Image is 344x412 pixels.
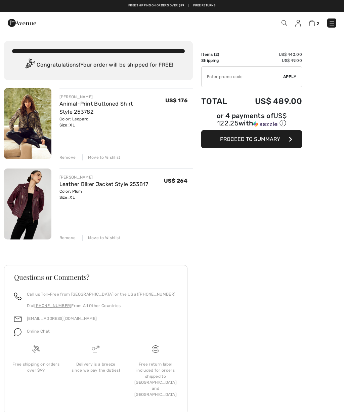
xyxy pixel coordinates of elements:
img: Free shipping on orders over $99 [152,345,159,353]
span: US$ 176 [165,97,187,104]
img: Congratulation2.svg [23,59,37,72]
td: US$ 49.00 [237,58,302,64]
div: Congratulations! Your order will be shipped for FREE! [12,59,185,72]
span: 2 [215,52,218,57]
img: call [14,293,21,300]
img: Search [282,20,287,26]
div: Free shipping on orders over $99 [11,361,60,373]
a: [PHONE_NUMBER] [34,303,71,308]
td: US$ 489.00 [237,90,302,113]
img: Free shipping on orders over $99 [32,345,40,353]
img: Animal-Print Buttoned Shirt Style 253782 [4,88,51,159]
a: 1ère Avenue [8,19,36,26]
div: [PERSON_NAME] [59,174,148,180]
div: Move to Wishlist [82,154,121,160]
img: Sezzle [253,121,277,127]
img: Shopping Bag [309,20,315,26]
div: Move to Wishlist [82,235,121,241]
div: Remove [59,235,76,241]
a: Leather Biker Jacket Style 253817 [59,181,148,187]
div: Free return label included for orders shipped to [GEOGRAPHIC_DATA] and [GEOGRAPHIC_DATA] [131,361,180,398]
div: [PERSON_NAME] [59,94,165,100]
p: Dial From All Other Countries [27,303,175,309]
a: Free shipping on orders over $99 [128,3,184,8]
td: Items ( ) [201,51,237,58]
img: My Info [295,20,301,27]
span: Proceed to Summary [220,136,280,142]
div: Remove [59,154,76,160]
div: Color: Leopard Size: XL [59,116,165,128]
a: [PHONE_NUMBER] [138,292,175,297]
input: Promo code [202,67,283,87]
span: US$ 264 [164,178,187,184]
div: or 4 payments of with [201,113,302,128]
td: US$ 440.00 [237,51,302,58]
span: US$ 122.25 [217,112,287,127]
div: Delivery is a breeze since we pay the duties! [71,361,120,373]
img: Menu [329,20,335,27]
p: Call us Toll-Free from [GEOGRAPHIC_DATA] or the US at [27,291,175,297]
a: 2 [309,19,319,27]
img: chat [14,328,21,336]
a: [EMAIL_ADDRESS][DOMAIN_NAME] [27,316,97,321]
td: Total [201,90,237,113]
a: Free Returns [193,3,216,8]
span: Apply [283,74,297,80]
img: 1ère Avenue [8,16,36,30]
h3: Questions or Comments? [14,274,177,280]
div: Color: Plum Size: XL [59,188,148,200]
button: Proceed to Summary [201,130,302,148]
img: Delivery is a breeze since we pay the duties! [92,345,99,353]
img: Leather Biker Jacket Style 253817 [4,168,51,239]
a: Animal-Print Buttoned Shirt Style 253782 [59,101,133,115]
img: email [14,315,21,323]
span: Online Chat [27,329,50,334]
td: Shipping [201,58,237,64]
span: 2 [316,21,319,26]
div: or 4 payments ofUS$ 122.25withSezzle Click to learn more about Sezzle [201,113,302,130]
